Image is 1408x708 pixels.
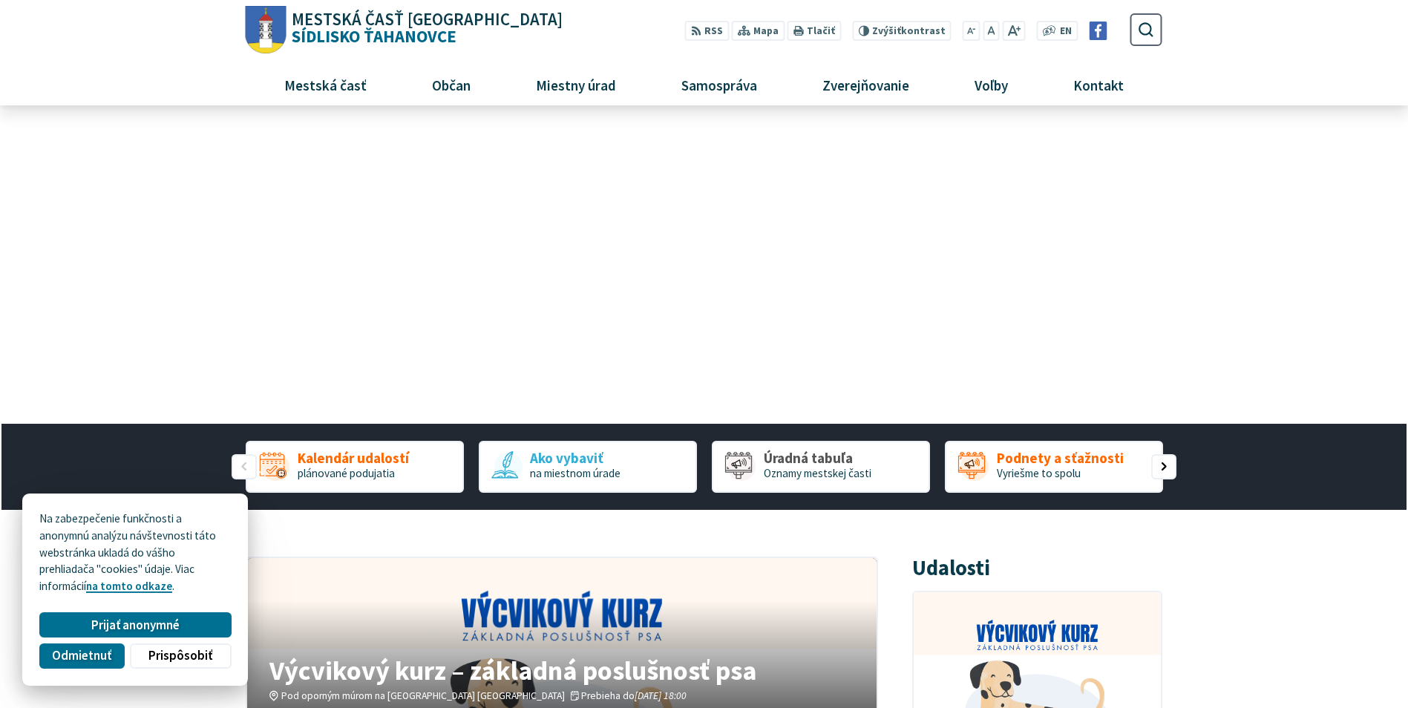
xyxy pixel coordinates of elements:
a: Miestny úrad [508,65,643,105]
button: Prispôsobiť [130,643,231,669]
a: Mestská časť [257,65,393,105]
span: Voľby [969,65,1014,105]
a: Ako vybaviť na miestnom úrade [479,441,697,493]
a: Kalendár udalostí plánované podujatia [246,441,464,493]
span: Oznamy mestskej časti [764,466,871,480]
button: Zväčšiť veľkosť písma [1002,21,1025,41]
div: Predošlý slajd [232,454,257,479]
span: Kontakt [1068,65,1130,105]
div: Nasledujúci slajd [1151,454,1176,479]
h4: Výcvikový kurz – základná poslušnosť psa [269,657,854,684]
a: Podnety a sťažnosti Vyriešme to spolu [945,441,1163,493]
button: Odmietnuť [39,643,124,669]
a: Úradná tabuľa Oznamy mestskej časti [712,441,930,493]
a: na tomto odkaze [86,579,172,593]
a: EN [1056,24,1076,39]
span: EN [1060,24,1072,39]
span: Úradná tabuľa [764,450,871,466]
span: Prispôsobiť [148,648,212,663]
img: Prejsť na domovskú stránku [246,6,286,54]
span: Mapa [753,24,779,39]
span: Odmietnuť [52,648,111,663]
div: 3 / 5 [712,441,930,493]
span: Zverejňovanie [816,65,914,105]
button: Nastaviť pôvodnú veľkosť písma [983,21,999,41]
a: Logo Sídlisko Ťahanovce, prejsť na domovskú stránku. [246,6,563,54]
a: Mapa [732,21,785,41]
a: Kontakt [1047,65,1151,105]
span: Zvýšiť [872,24,901,37]
span: Kalendár udalostí [298,450,409,466]
h1: Sídlisko Ťahanovce [286,11,563,45]
img: Prejsť na Facebook stránku [1089,22,1107,40]
a: Občan [405,65,497,105]
span: Prijať anonymné [91,617,180,633]
span: Pod oporným múrom na [GEOGRAPHIC_DATA] [GEOGRAPHIC_DATA] [281,689,565,702]
span: RSS [704,24,723,39]
button: Zvýšiťkontrast [852,21,951,41]
span: kontrast [872,25,946,37]
button: Prijať anonymné [39,612,231,637]
h3: Udalosti [912,557,990,580]
span: Miestny úrad [530,65,621,105]
span: na miestnom úrade [530,466,620,480]
button: Zmenšiť veľkosť písma [963,21,980,41]
span: Mestská časť [278,65,372,105]
span: Prebieha do [581,689,687,702]
div: 2 / 5 [479,441,697,493]
em: [DATE] 18:00 [635,689,687,702]
span: Občan [426,65,476,105]
div: 1 / 5 [246,441,464,493]
button: Tlačiť [788,21,841,41]
span: Podnety a sťažnosti [997,450,1124,466]
span: Vyriešme to spolu [997,466,1081,480]
a: Samospráva [655,65,785,105]
span: plánované podujatia [298,466,395,480]
a: Zverejňovanie [796,65,937,105]
span: Samospráva [675,65,762,105]
div: 4 / 5 [945,441,1163,493]
span: Tlačiť [807,25,835,37]
span: Mestská časť [GEOGRAPHIC_DATA] [292,11,563,28]
a: RSS [685,21,729,41]
a: Voľby [948,65,1035,105]
p: Na zabezpečenie funkčnosti a anonymnú analýzu návštevnosti táto webstránka ukladá do vášho prehli... [39,511,231,595]
span: Ako vybaviť [530,450,620,466]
